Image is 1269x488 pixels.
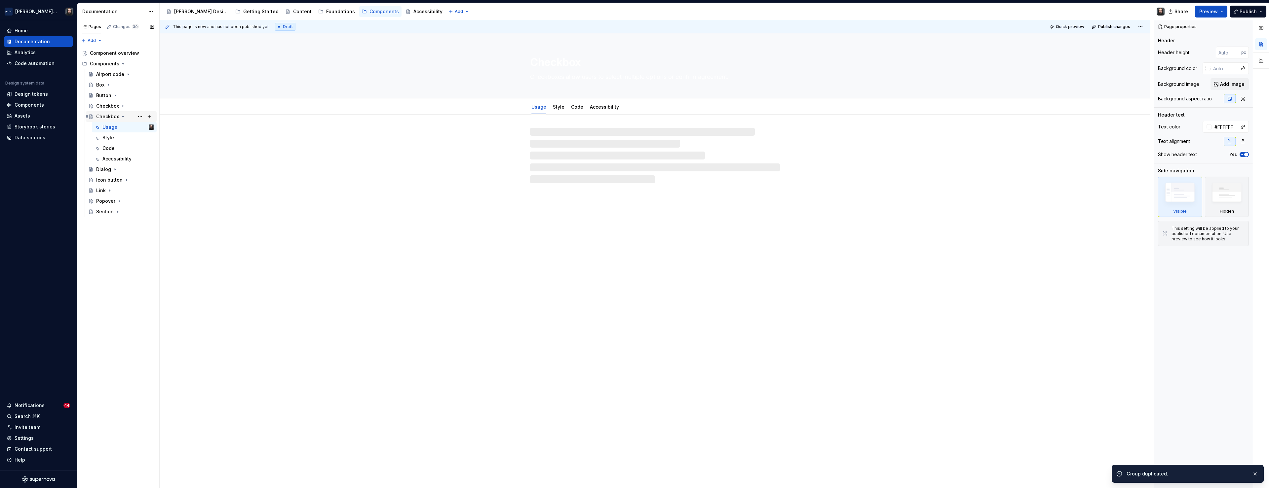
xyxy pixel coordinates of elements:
[86,90,157,101] a: Button
[1158,151,1197,158] div: Show header text
[1212,121,1237,133] input: Auto
[1211,62,1237,74] input: Auto
[1158,95,1212,102] div: Background aspect ratio
[1127,471,1247,477] div: Group duplicated.
[86,69,157,80] a: Airport code
[96,103,119,109] div: Checkbox
[553,104,564,110] a: Style
[1165,6,1192,17] button: Share
[590,104,619,110] a: Accessibility
[102,156,132,162] div: Accessibility
[283,24,293,29] span: Draft
[15,413,40,420] div: Search ⌘K
[92,132,157,143] a: Style
[1158,37,1175,44] div: Header
[96,166,111,173] div: Dialog
[1211,78,1249,90] button: Add image
[15,424,40,431] div: Invite team
[96,92,111,99] div: Button
[4,122,73,132] a: Storybook stories
[529,100,549,114] div: Usage
[529,54,779,70] textarea: Checkbox
[1240,8,1257,15] span: Publish
[96,208,114,215] div: Section
[86,111,157,122] a: Checkbox
[233,6,281,17] a: Getting Started
[15,123,55,130] div: Storybook stories
[1090,22,1133,31] button: Publish changes
[571,104,583,110] a: Code
[1216,47,1241,58] input: Auto
[1157,8,1165,16] img: Teunis Vorsteveld
[403,6,445,17] a: Accessibility
[86,164,157,175] a: Dialog
[63,403,70,408] span: 44
[88,38,96,43] span: Add
[102,124,117,130] div: Usage
[15,60,55,67] div: Code automation
[15,49,36,56] div: Analytics
[5,8,13,16] img: f0306bc8-3074-41fb-b11c-7d2e8671d5eb.png
[79,48,157,217] div: Page tree
[90,60,119,67] div: Components
[413,8,442,15] div: Accessibility
[102,145,115,152] div: Code
[1220,81,1245,87] span: Add image
[4,400,73,411] button: Notifications44
[1174,8,1188,15] span: Share
[65,8,73,16] img: Teunis Vorsteveld
[1172,226,1245,242] div: This setting will be applied to your published documentation. Use preview to see how it looks.
[86,185,157,196] a: Link
[15,38,50,45] div: Documentation
[15,27,28,34] div: Home
[4,132,73,143] a: Data sources
[15,91,48,97] div: Design tokens
[550,100,567,114] div: Style
[79,58,157,69] div: Components
[1098,24,1130,29] span: Publish changes
[86,80,157,90] a: Box
[15,446,52,452] div: Contact support
[96,71,124,78] div: Airport code
[1158,177,1202,217] div: Visible
[568,100,586,114] div: Code
[1230,6,1266,17] button: Publish
[4,444,73,454] button: Contact support
[359,6,402,17] a: Components
[96,177,123,183] div: Icon button
[243,8,279,15] div: Getting Started
[1205,177,1249,217] div: Hidden
[102,134,114,141] div: Style
[4,89,73,99] a: Design tokens
[1195,6,1227,17] button: Preview
[174,8,229,15] div: [PERSON_NAME] Design
[22,476,55,483] svg: Supernova Logo
[4,100,73,110] a: Components
[96,113,119,120] div: Checkbox
[1158,123,1180,130] div: Text color
[15,457,25,463] div: Help
[149,124,154,130] img: Teunis Vorsteveld
[82,8,145,15] div: Documentation
[96,198,115,204] div: Popover
[446,7,471,16] button: Add
[92,154,157,164] a: Accessibility
[326,8,355,15] div: Foundations
[531,104,546,110] a: Usage
[587,100,622,114] div: Accessibility
[173,24,270,29] span: This page is new and has not been published yet.
[1048,22,1087,31] button: Quick preview
[164,5,445,18] div: Page tree
[283,6,314,17] a: Content
[293,8,312,15] div: Content
[529,72,779,82] textarea: Checkboxes allow users to select multiple options or confirm agreement.
[4,36,73,47] a: Documentation
[86,175,157,185] a: Icon button
[1199,8,1218,15] span: Preview
[15,8,58,15] div: [PERSON_NAME] Airlines
[1158,81,1199,87] div: Background image
[15,435,34,441] div: Settings
[4,25,73,36] a: Home
[4,111,73,121] a: Assets
[96,82,104,88] div: Box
